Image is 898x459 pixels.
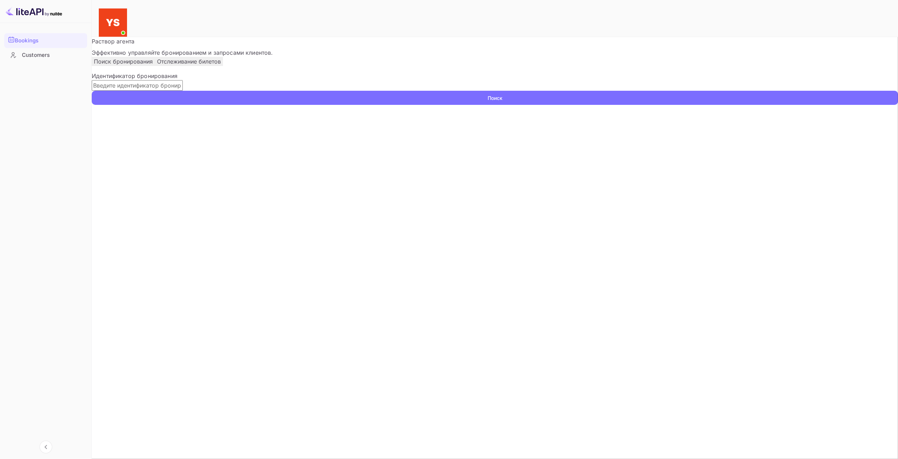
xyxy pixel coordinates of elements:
a: Bookings [4,33,87,47]
ya-tr-span: Идентификатор бронирования [92,72,177,79]
img: Логотип LiteAPI [6,6,62,17]
ya-tr-span: Отслеживание билетов [157,58,221,65]
div: Customers [4,48,87,62]
img: Yandex Support [99,8,127,37]
div: Bookings [4,33,87,48]
button: Свернуть навигацию [40,441,52,453]
input: Введите идентификатор бронирования (например, 63782194) [92,80,183,91]
div: Customers [22,51,84,59]
button: Поиск [92,91,898,105]
ya-tr-span: Раствор агента [92,38,134,45]
a: Customers [4,48,87,61]
ya-tr-span: Поиск [488,94,502,102]
div: Bookings [15,37,84,45]
ya-tr-span: Эффективно управляйте бронированием и запросами клиентов. [92,49,273,56]
ya-tr-span: Поиск бронирования [94,58,153,65]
